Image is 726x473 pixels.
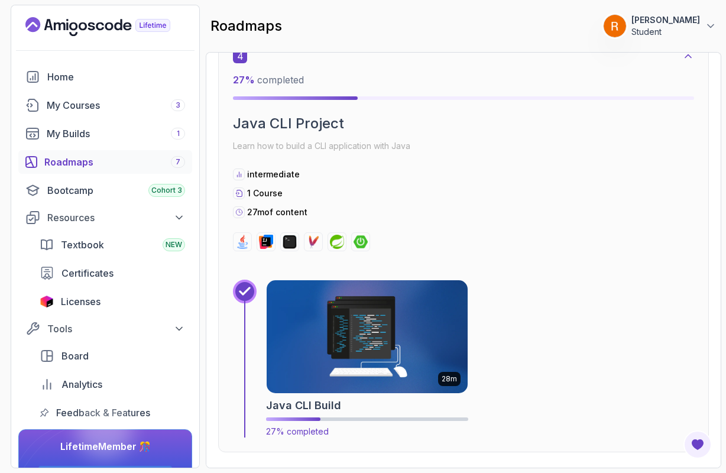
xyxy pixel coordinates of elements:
img: jetbrains icon [40,296,54,307]
span: Licenses [61,294,101,309]
span: 1 Course [247,188,283,198]
a: feedback [33,401,192,425]
a: board [33,344,192,368]
span: Board [61,349,89,363]
a: Java CLI Build card28mJava CLI Build27% completed [266,280,468,437]
span: Feedback & Features [56,406,150,420]
span: Certificates [61,266,114,280]
p: 27m of content [247,206,307,218]
p: [PERSON_NAME] [631,14,700,26]
p: intermediate [247,169,300,180]
span: 27% completed [266,426,329,436]
a: bootcamp [18,179,192,202]
h2: Java CLI Project [233,114,694,133]
img: java logo [235,235,249,249]
span: 3 [176,101,180,110]
div: Resources [47,210,185,225]
a: licenses [33,290,192,313]
span: 7 [176,157,180,167]
p: Learn how to build a CLI application with Java [233,138,694,154]
div: Roadmaps [44,155,185,169]
button: Tools [18,318,192,339]
img: intellij logo [259,235,273,249]
span: Cohort 3 [151,186,182,195]
a: builds [18,122,192,145]
p: 28m [442,374,457,384]
span: completed [233,74,304,86]
div: My Courses [47,98,185,112]
span: Analytics [61,377,102,391]
div: Home [47,70,185,84]
img: spring-boot logo [354,235,368,249]
div: Bootcamp [47,183,185,197]
img: terminal logo [283,235,297,249]
span: NEW [166,240,182,250]
h2: Java CLI Build [266,397,341,414]
button: Open Feedback Button [683,430,712,459]
img: Java CLI Build card [262,277,473,396]
a: analytics [33,372,192,396]
img: spring logo [330,235,344,249]
a: textbook [33,233,192,257]
img: maven logo [306,235,320,249]
span: Textbook [61,238,104,252]
span: 1 [177,129,180,138]
button: user profile image[PERSON_NAME]Student [603,14,717,38]
a: certificates [33,261,192,285]
p: Student [631,26,700,38]
img: user profile image [604,15,626,37]
div: Tools [47,322,185,336]
span: 27 % [233,74,255,86]
a: courses [18,93,192,117]
button: Resources [18,207,192,228]
a: roadmaps [18,150,192,174]
a: Landing page [25,17,197,36]
h2: roadmaps [210,17,282,35]
div: My Builds [47,127,185,141]
a: home [18,65,192,89]
span: 4 [233,49,247,63]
